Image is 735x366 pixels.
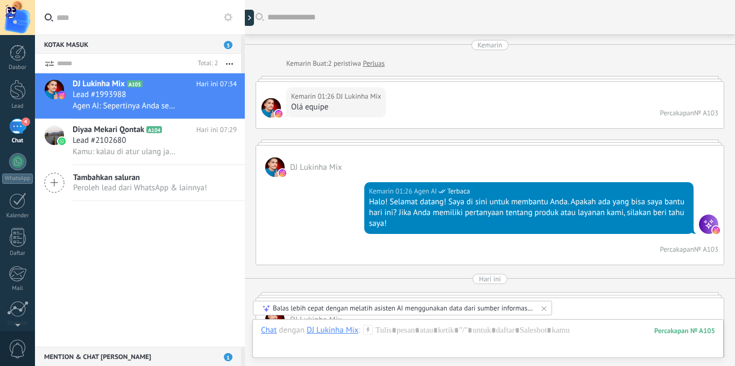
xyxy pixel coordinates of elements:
div: Buat: [286,58,385,69]
div: Kemarin [478,40,503,50]
span: 3 [224,41,232,49]
div: Dasbor [2,64,33,71]
span: Hari ini 07:34 [196,79,237,89]
span: 4 [22,118,30,126]
span: Lead #1993988 [73,89,126,100]
span: Agen AI [414,186,437,197]
img: icon [58,92,66,99]
div: Olá equipe [291,102,381,113]
img: instagram.svg [279,169,286,177]
span: DJ Lukinha Mix [73,79,125,89]
span: : [358,325,360,336]
a: avatariconDJ Lukinha MixA105Hari ini 07:34Lead #1993988Agen AI: Sepertinya Anda sedang mencari in... [35,73,245,119]
span: DJ Lukinha Mix [336,91,381,102]
div: Kalender [2,212,33,219]
span: DJ Lukinha Mix [265,157,285,177]
img: icon [58,137,66,145]
div: Total: 2 [194,58,218,69]
span: DJ Lukinha Mix [262,98,281,118]
div: Lead [2,103,33,110]
img: instagram.svg [712,226,720,234]
div: Kemarin [286,58,313,69]
span: Terbaca [447,186,470,197]
div: Chat [2,137,33,144]
span: dengan [279,325,305,336]
div: № A103 [694,245,718,254]
span: Peroleh lead dari WhatsApp & lainnya! [73,183,207,193]
span: Hari ini 07:29 [196,125,237,135]
span: Lead #2102680 [73,135,126,146]
div: Percakapan [660,108,694,118]
button: Lainnya [218,54,241,73]
a: avatariconDiyaa Mekari QontakA104Hari ini 07:29Lead #2102680Kamu: kalau di atur ulang jadwal nya ... [35,119,245,164]
div: № A103 [694,108,718,118]
div: Balas lebih cepat dengan melatih asisten AI menggunakan data dari sumber informasimu [273,303,533,313]
span: 2 peristiwa [328,58,361,69]
span: DJ Lukinha Mix [290,162,342,172]
span: A104 [146,126,162,133]
a: Perluas [363,58,385,69]
span: 1 [224,353,232,361]
div: Tampilkan [243,10,254,26]
div: Percakapan [660,245,694,254]
div: Mail [2,285,33,292]
div: Halo! Selamat datang! Saya di sini untuk membantu Anda. Apakah ada yang bisa saya bantu hari ini?... [369,197,689,229]
div: Daftar [2,250,33,257]
img: instagram.svg [275,110,282,118]
span: Agen AI [699,215,718,234]
div: Mention & Chat [PERSON_NAME] [35,347,241,366]
span: Diyaa Mekari Qontak [73,125,144,135]
div: Kemarin 01:26 [291,91,336,102]
div: Kotak masuk [35,34,241,54]
span: A105 [127,80,143,87]
div: Hari ini [479,274,501,284]
div: 105 [654,326,715,335]
div: Kemarin 01:26 [369,186,414,197]
span: Tambahkan saluran [73,172,207,183]
div: DJ Lukinha Mix [307,325,358,335]
span: Agen AI: Sepertinya Anda sedang mencari informasi tentang lagu "Last Night Funk" dari MTG dan apa... [73,101,178,111]
div: WhatsApp [2,174,33,184]
span: Kamu: kalau di atur ulang jadwal nya apa bisa kak ? [73,147,178,157]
